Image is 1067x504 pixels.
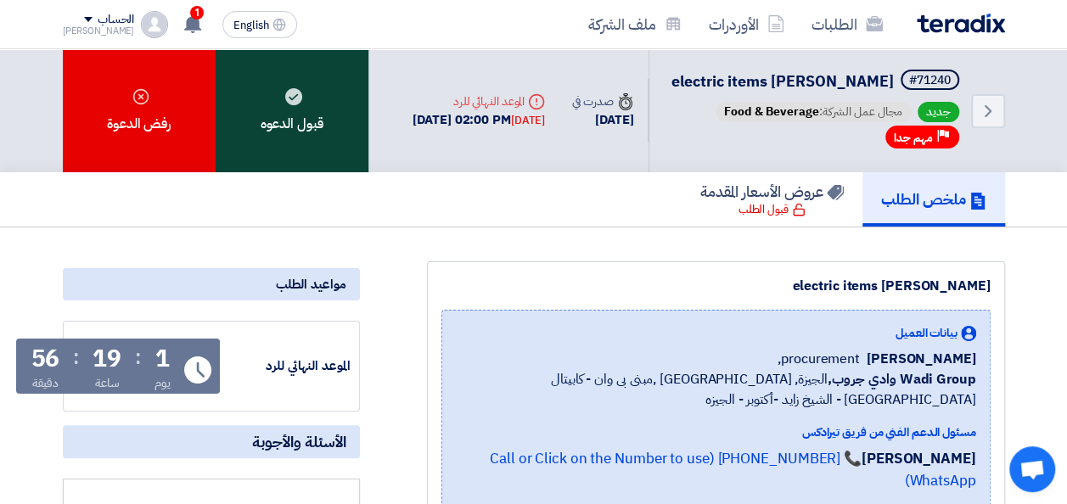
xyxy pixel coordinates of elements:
[155,347,170,371] div: 1
[862,448,976,469] strong: [PERSON_NAME]
[896,324,957,342] span: بيانات العميل
[575,4,695,44] a: ملف الشركة
[73,342,79,372] div: :
[490,448,976,491] a: 📞 [PHONE_NUMBER] (Call or Click on the Number to use WhatsApp)
[909,75,951,87] div: #71240
[682,172,862,227] a: عروض الأسعار المقدمة قبول الطلب
[98,13,134,27] div: الحساب
[456,423,976,441] div: مسئول الدعم الفني من فريق تيرادكس
[441,276,991,296] div: electric items [PERSON_NAME]
[572,92,633,110] div: صدرت في
[233,20,269,31] span: English
[63,49,216,172] div: رفض الدعوة
[141,11,168,38] img: profile_test.png
[223,356,351,376] div: الموعد النهائي للرد
[32,374,59,392] div: دقيقة
[413,110,545,130] div: [DATE] 02:00 PM
[154,374,171,392] div: يوم
[671,70,963,93] h5: electric items Saleh Ghadery
[216,49,368,172] div: قبول الدعوه
[63,268,360,300] div: مواعيد الطلب
[700,182,844,201] h5: عروض الأسعار المقدمة
[456,369,976,410] span: الجيزة, [GEOGRAPHIC_DATA] ,مبنى بى وان - كابيتال [GEOGRAPHIC_DATA] - الشيخ زايد -أكتوبر - الجيزه
[716,102,911,122] span: مجال عمل الشركة:
[413,92,545,110] div: الموعد النهائي للرد
[867,349,976,369] span: [PERSON_NAME]
[738,201,806,218] div: قبول الطلب
[917,14,1005,33] img: Teradix logo
[828,369,976,389] b: Wadi Group وادي جروب,
[881,189,986,209] h5: ملخص الطلب
[95,374,120,392] div: ساعة
[778,349,860,369] span: procurement,
[695,4,798,44] a: الأوردرات
[190,6,204,20] span: 1
[572,110,633,130] div: [DATE]
[511,112,545,129] div: [DATE]
[862,172,1005,227] a: ملخص الطلب
[918,102,959,122] span: جديد
[31,347,60,371] div: 56
[1009,446,1055,492] a: Open chat
[135,342,141,372] div: :
[894,130,933,146] span: مهم جدا
[222,11,297,38] button: English
[252,432,346,451] span: الأسئلة والأجوبة
[671,70,894,92] span: electric items [PERSON_NAME]
[63,26,135,36] div: [PERSON_NAME]
[93,347,121,371] div: 19
[798,4,896,44] a: الطلبات
[724,103,819,120] span: Food & Beverage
